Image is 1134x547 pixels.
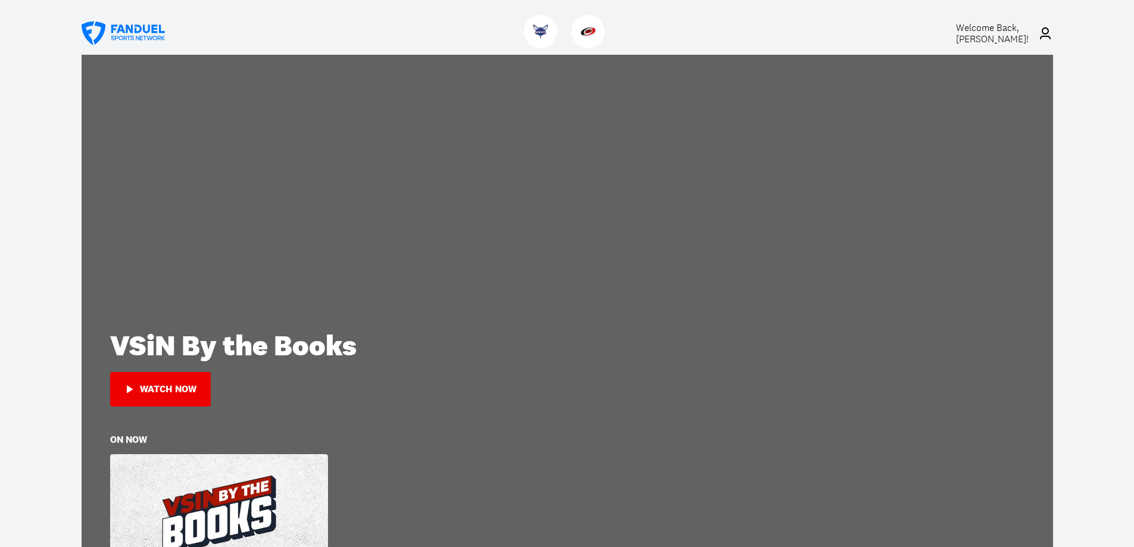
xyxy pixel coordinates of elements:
span: Welcome Back, [PERSON_NAME] ! [956,21,1029,45]
a: HurricanesHurricanes [571,39,610,51]
div: Watch Now [140,384,196,395]
a: Welcome Back,[PERSON_NAME]! [921,22,1052,45]
a: FanDuel Sports Network [82,21,165,45]
div: On Now [110,435,147,445]
img: Hornets [533,24,548,39]
a: HornetsHornets [524,39,562,51]
img: Hurricanes [580,24,596,39]
div: VSiN By the Books [110,328,1024,362]
button: Watch Now [110,372,211,407]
